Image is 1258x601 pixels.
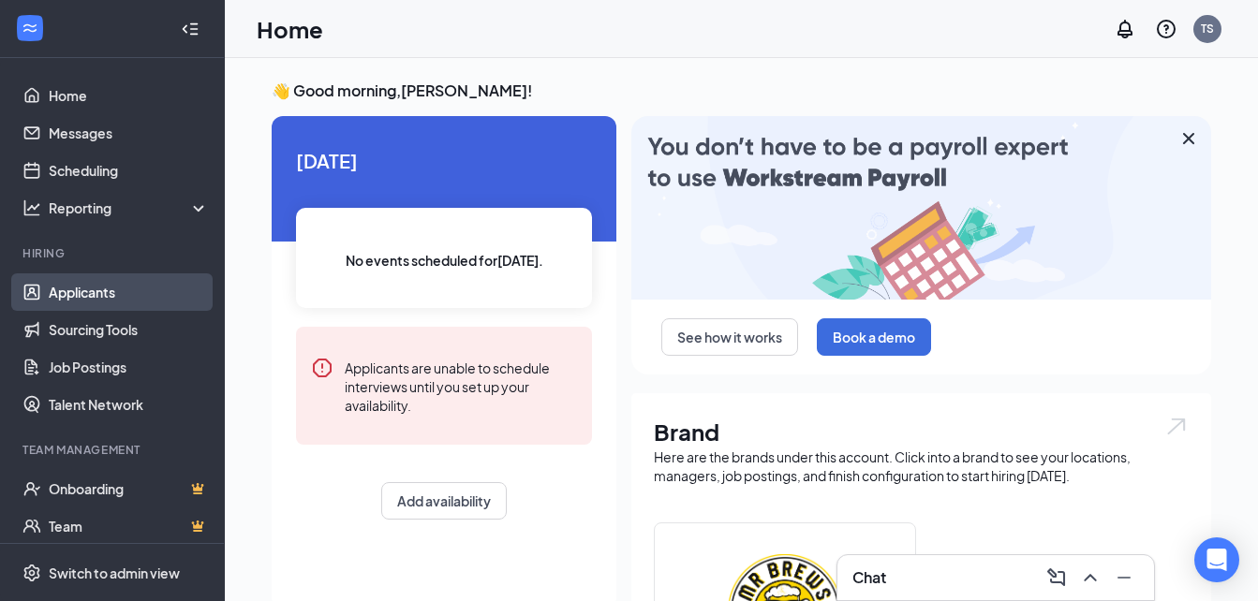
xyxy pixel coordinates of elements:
a: Job Postings [49,348,209,386]
a: Talent Network [49,386,209,423]
div: TS [1201,21,1214,37]
span: [DATE] [296,146,592,175]
svg: Notifications [1114,18,1136,40]
svg: Analysis [22,198,41,217]
button: See how it works [661,318,798,356]
a: OnboardingCrown [49,470,209,507]
div: Hiring [22,245,205,261]
svg: WorkstreamLogo [21,19,39,37]
button: ComposeMessage [1042,563,1072,593]
button: Minimize [1109,563,1139,593]
span: No events scheduled for [DATE] . [346,250,543,271]
a: Sourcing Tools [49,311,209,348]
div: Team Management [22,442,205,458]
svg: Minimize [1113,566,1135,589]
svg: ChevronUp [1079,566,1102,589]
div: Switch to admin view [49,564,180,582]
svg: QuestionInfo [1155,18,1177,40]
svg: Cross [1177,127,1200,150]
a: Home [49,77,209,114]
svg: Error [311,357,333,379]
div: Open Intercom Messenger [1194,537,1239,582]
button: Add availability [381,482,507,520]
h3: 👋 Good morning, [PERSON_NAME] ! [272,81,1211,101]
div: Applicants are unable to schedule interviews until you set up your availability. [345,357,577,415]
div: Here are the brands under this account. Click into a brand to see your locations, managers, job p... [654,447,1189,485]
img: open.6027fd2a22e1237b5b06.svg [1164,416,1189,437]
a: Messages [49,114,209,152]
svg: ComposeMessage [1045,566,1068,589]
svg: Settings [22,564,41,582]
button: Book a demo [817,318,931,356]
a: Applicants [49,273,209,311]
h3: Chat [852,567,886,588]
h1: Home [257,13,323,45]
h1: Brand [654,416,1189,447]
img: payroll-large.gif [631,116,1211,300]
a: Scheduling [49,152,209,189]
svg: Collapse [181,20,200,38]
button: ChevronUp [1075,563,1105,593]
a: TeamCrown [49,507,209,545]
div: Reporting [49,198,210,217]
